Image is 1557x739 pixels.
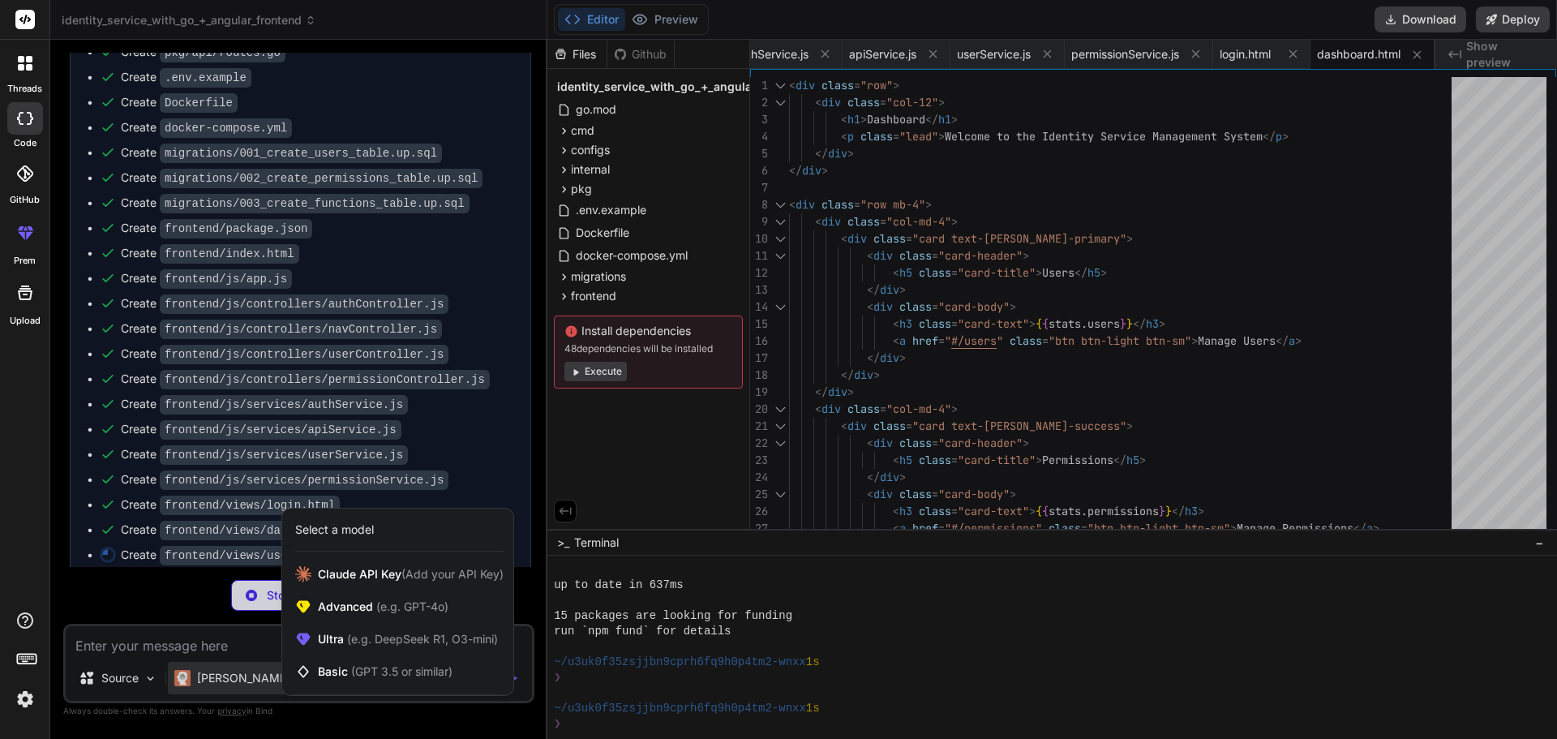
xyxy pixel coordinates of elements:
div: Select a model [295,522,374,538]
label: Upload [10,314,41,328]
span: Claude API Key [318,566,504,582]
span: (e.g. DeepSeek R1, O3-mini) [344,632,498,646]
span: Ultra [318,631,498,647]
label: prem [14,254,36,268]
label: code [14,136,36,150]
span: (Add your API Key) [401,567,504,581]
label: GitHub [10,193,40,207]
span: Basic [318,664,453,680]
span: (e.g. GPT-4o) [373,599,448,613]
img: settings [11,685,39,713]
label: threads [7,82,42,96]
span: Advanced [318,599,448,615]
span: (GPT 3.5 or similar) [351,664,453,678]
